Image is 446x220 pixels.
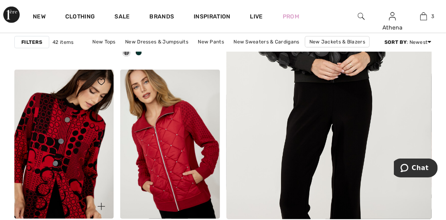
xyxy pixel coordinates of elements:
a: Sale [114,13,130,22]
img: Zipper Casual Puffer Jacket Style 75156. Red [120,70,220,218]
img: heart_black_full.svg [98,79,105,85]
a: Clothing [65,13,95,22]
a: New Outerwear [224,48,270,58]
div: Athena [377,23,408,32]
div: Forest [133,46,145,60]
img: plus_v2.svg [98,203,105,210]
iframe: Opens a widget where you can chat to one of our agents [394,159,438,179]
span: 3 [431,13,434,20]
div: : Newest [384,39,432,46]
a: New [33,13,46,22]
span: 42 items [53,39,73,46]
a: New Skirts [188,48,222,58]
a: New Jackets & Blazers [305,36,370,48]
a: Prom [283,12,299,21]
a: Brands [150,13,174,22]
img: 1ère Avenue [3,7,20,23]
a: Live [250,12,263,21]
a: New Pants [194,36,228,47]
a: Sign In [389,12,396,20]
img: search the website [358,11,365,21]
span: Inspiration [194,13,230,22]
strong: Filters [21,39,42,46]
img: My Bag [420,11,427,21]
a: 3 [409,11,439,21]
div: Grey [120,46,133,60]
a: Collared Geometric Blazer Style 254992. Tomato/black [14,70,114,218]
a: New Sweaters & Cardigans [229,36,303,47]
a: New Tops [88,36,119,47]
strong: Sort By [384,39,407,45]
img: My Info [389,11,396,21]
a: New Dresses & Jumpsuits [121,36,192,47]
